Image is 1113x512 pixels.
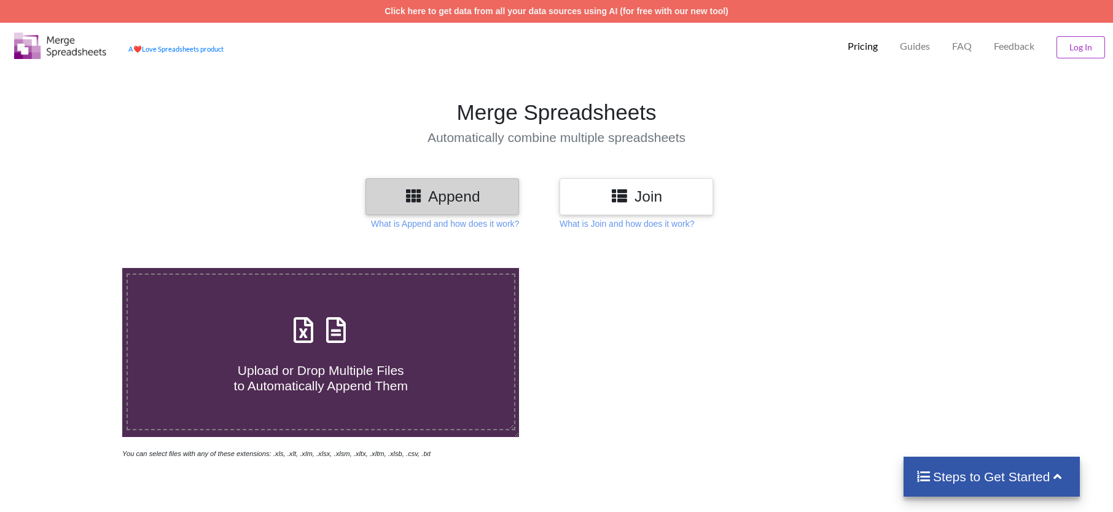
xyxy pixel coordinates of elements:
p: What is Join and how does it work? [560,218,694,230]
button: Log In [1056,36,1105,58]
a: AheartLove Spreadsheets product [128,45,224,53]
h4: Steps to Get Started [916,469,1068,484]
span: heart [133,45,142,53]
p: What is Append and how does it work? [371,218,519,230]
p: Guides [900,40,930,53]
img: Logo.png [14,33,106,59]
p: FAQ [952,40,972,53]
span: Upload or Drop Multiple Files to Automatically Append Them [234,363,408,393]
h3: Append [375,187,510,205]
p: Pricing [848,40,878,53]
span: Feedback [994,41,1034,51]
iframe: chat widget [12,463,52,500]
a: Click here to get data from all your data sources using AI (for free with our new tool) [385,6,728,16]
i: You can select files with any of these extensions: .xls, .xlt, .xlm, .xlsx, .xlsm, .xltx, .xltm, ... [122,450,431,457]
h3: Join [569,187,704,205]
